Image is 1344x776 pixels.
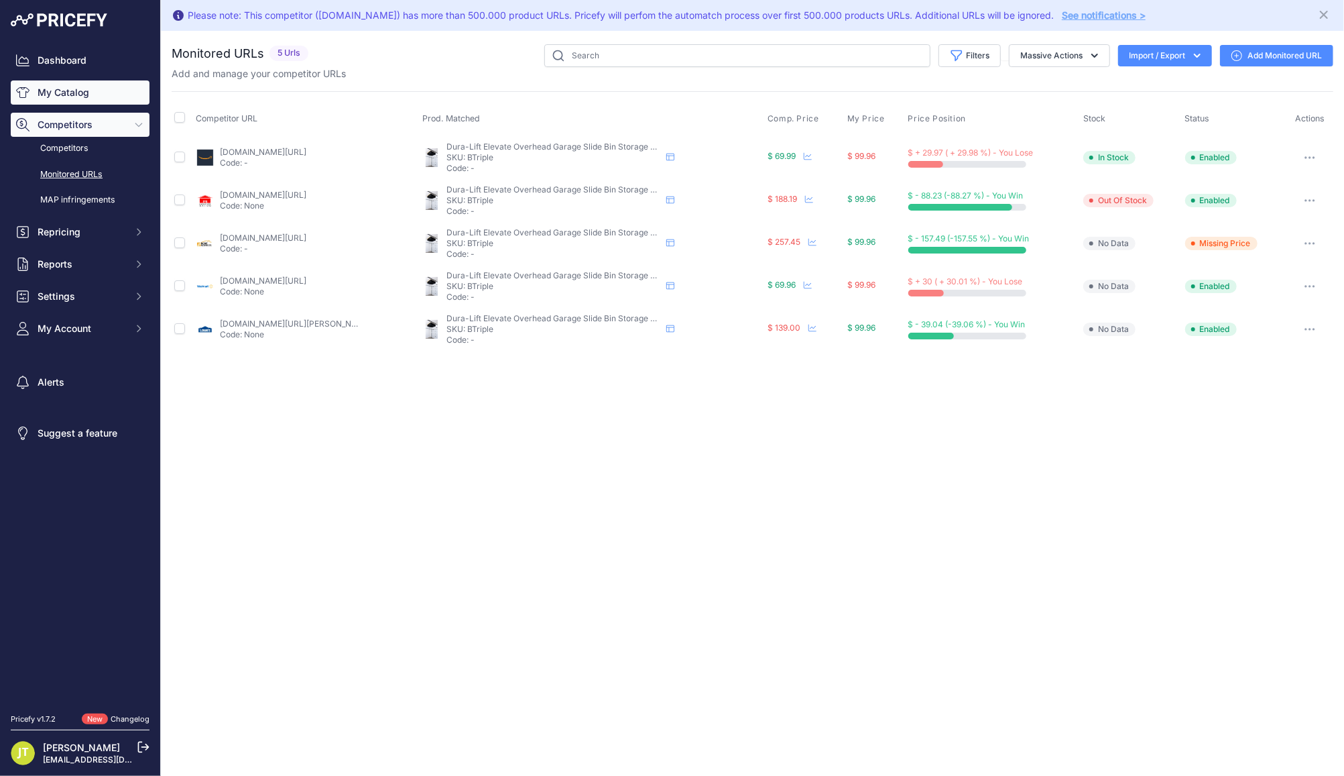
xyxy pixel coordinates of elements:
[11,370,149,394] a: Alerts
[1083,113,1105,123] span: Stock
[768,237,800,247] span: $ 257.45
[768,280,796,290] span: $ 69.96
[908,113,966,124] span: Price Position
[768,113,819,124] span: Comp. Price
[1220,45,1333,66] a: Add Monitored URL
[220,147,306,157] a: [DOMAIN_NAME][URL]
[220,276,306,286] a: [DOMAIN_NAME][URL]
[446,270,709,280] span: Dura-Lift Elevate Overhead Garage Slide Bin Storage System-BTriple
[544,44,930,67] input: Search
[908,190,1024,201] span: $ - 88.23 (-88.27 %) - You Win
[768,323,800,333] span: $ 139.00
[1083,194,1154,207] span: Out Of Stock
[220,286,306,297] p: Code: None
[220,329,359,340] p: Code: None
[38,118,125,131] span: Competitors
[11,48,149,698] nav: Sidebar
[1185,237,1258,250] span: Missing Price
[11,252,149,276] button: Reports
[38,322,125,335] span: My Account
[938,44,1001,67] button: Filters
[111,714,149,724] a: Changelog
[196,113,257,123] span: Competitor URL
[11,80,149,105] a: My Catalog
[446,163,661,174] p: Code: -
[11,714,56,725] div: Pricefy v1.7.2
[446,152,661,163] p: SKU: BTriple
[446,249,661,260] p: Code: -
[1185,113,1210,123] span: Status
[1118,45,1212,66] button: Import / Export
[446,238,661,249] p: SKU: BTriple
[446,313,709,323] span: Dura-Lift Elevate Overhead Garage Slide Bin Storage System-BTriple
[768,113,822,124] button: Comp. Price
[1185,323,1237,336] span: Enabled
[1317,5,1333,21] button: Close
[908,276,1023,286] span: $ + 30 ( + 30.01 %) - You Lose
[1185,151,1237,164] span: Enabled
[446,206,661,217] p: Code: -
[847,113,885,124] span: My Price
[908,319,1026,329] span: $ - 39.04 (-39.06 %) - You Win
[847,323,875,333] span: $ 99.96
[446,195,661,206] p: SKU: BTriple
[1062,9,1146,21] a: See notifications >
[82,714,108,725] span: New
[446,335,661,345] p: Code: -
[908,148,1034,158] span: $ + 29.97 ( + 29.98 %) - You Lose
[446,292,661,302] p: Code: -
[422,113,480,123] span: Prod. Matched
[1083,323,1136,336] span: No Data
[172,44,264,63] h2: Monitored URLs
[220,190,306,200] a: [DOMAIN_NAME][URL]
[11,284,149,309] button: Settings
[11,137,149,160] a: Competitors
[847,113,888,124] button: My Price
[11,317,149,341] button: My Account
[269,46,308,61] span: 5 Urls
[847,237,875,247] span: $ 99.96
[446,281,661,292] p: SKU: BTriple
[1185,280,1237,293] span: Enabled
[11,163,149,186] a: Monitored URLs
[220,243,306,254] p: Code: -
[768,194,797,204] span: $ 188.19
[220,233,306,243] a: [DOMAIN_NAME][URL]
[768,151,796,161] span: $ 69.99
[1083,280,1136,293] span: No Data
[11,13,107,27] img: Pricefy Logo
[220,158,306,168] p: Code: -
[11,220,149,244] button: Repricing
[38,290,125,303] span: Settings
[220,201,306,211] p: Code: None
[446,142,709,152] span: Dura-Lift Elevate Overhead Garage Slide Bin Storage System-BTriple
[38,225,125,239] span: Repricing
[1185,194,1237,207] span: Enabled
[220,319,371,329] a: [DOMAIN_NAME][URL][PERSON_NAME]
[446,184,709,195] span: Dura-Lift Elevate Overhead Garage Slide Bin Storage System-BTriple
[11,188,149,212] a: MAP infringements
[188,9,1054,22] div: Please note: This competitor ([DOMAIN_NAME]) has more than 500.000 product URLs. Pricefy will per...
[1083,151,1136,164] span: In Stock
[1083,237,1136,250] span: No Data
[11,48,149,72] a: Dashboard
[847,151,875,161] span: $ 99.96
[908,233,1030,243] span: $ - 157.49 (-157.55 %) - You Win
[446,324,661,335] p: SKU: BTriple
[908,113,969,124] button: Price Position
[172,67,346,80] p: Add and manage your competitor URLs
[11,421,149,445] a: Suggest a feature
[43,742,120,753] a: [PERSON_NAME]
[11,113,149,137] button: Competitors
[1295,113,1325,123] span: Actions
[847,194,875,204] span: $ 99.96
[38,258,125,271] span: Reports
[847,280,875,290] span: $ 99.96
[43,755,183,765] a: [EMAIL_ADDRESS][DOMAIN_NAME]
[446,227,709,237] span: Dura-Lift Elevate Overhead Garage Slide Bin Storage System-BTriple
[1009,44,1110,67] button: Massive Actions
